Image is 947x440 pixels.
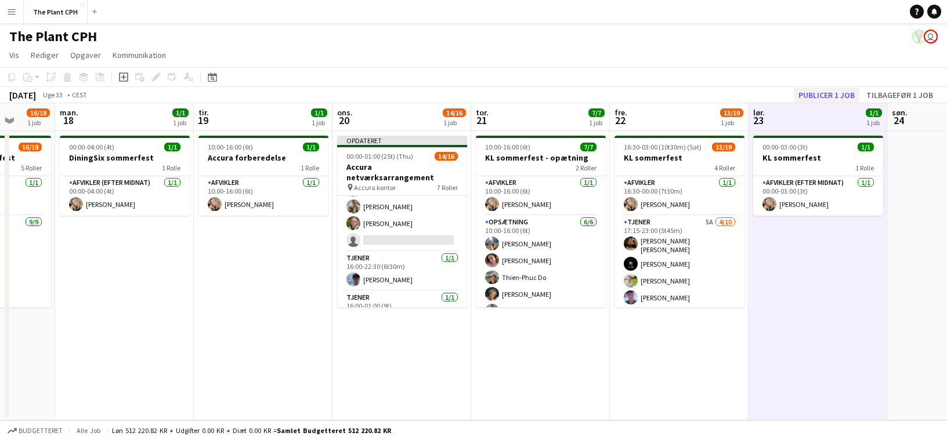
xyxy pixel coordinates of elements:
[753,176,883,216] app-card-role: Afvikler (efter midnat)1/100:00-03:00 (3t)[PERSON_NAME]
[27,108,50,117] span: 16/18
[576,163,597,172] span: 2 Roller
[311,108,327,117] span: 1/1
[588,108,605,117] span: 7/7
[198,152,328,163] h3: Accura forberedelse
[753,136,883,216] app-job-card: 00:00-03:00 (3t)1/1KL sommerfest1 RolleAfvikler (efter midnat)1/100:00-03:00 (3t)[PERSON_NAME]
[197,114,209,127] span: 19
[173,118,188,127] div: 1 job
[753,152,883,163] h3: KL sommerfest
[714,163,735,172] span: 4 Roller
[9,89,36,101] div: [DATE]
[476,216,606,339] app-card-role: Opsætning6/610:00-16:00 (6t)[PERSON_NAME][PERSON_NAME]Thien-Phuc Do[PERSON_NAME][PERSON_NAME]
[615,107,627,118] span: fre.
[580,143,597,151] span: 7/7
[301,163,319,172] span: 1 Rolle
[862,88,938,103] button: Tilbagefør 1 job
[443,118,465,127] div: 1 job
[613,114,627,127] span: 22
[172,108,189,117] span: 1/1
[198,176,328,216] app-card-role: Afvikler1/110:00-16:00 (6t)[PERSON_NAME]
[9,28,97,45] h1: The Plant CPH
[198,136,328,216] app-job-card: 10:00-16:00 (6t)1/1Accura forberedelse1 RolleAfvikler1/110:00-16:00 (6t)[PERSON_NAME]
[70,50,101,60] span: Opgaver
[712,143,735,151] span: 13/19
[19,427,63,435] span: Budgetteret
[751,114,765,127] span: 23
[60,136,190,216] app-job-card: 00:00-04:00 (4t)1/1DiningSix sommerfest1 RolleAfvikler (efter midnat)1/100:00-04:00 (4t)[PERSON_N...
[615,136,744,307] app-job-card: 16:30-03:00 (10t30m) (Sat)13/19KL sommerfest4 RollerAfvikler1/116:30-00:00 (7t30m)[PERSON_NAME]Tj...
[892,107,908,118] span: søn.
[60,152,190,163] h3: DiningSix sommerfest
[615,216,744,410] app-card-role: Tjener5A4/1017:15-23:00 (5t45m)[PERSON_NAME] [PERSON_NAME][GEOGRAPHIC_DATA][PERSON_NAME][PERSON_N...
[721,118,743,127] div: 1 job
[277,426,391,435] span: Samlet budgetteret 512 220.82 KR
[9,50,19,60] span: Vis
[858,143,874,151] span: 1/1
[615,152,744,163] h3: KL sommerfest
[890,114,908,127] span: 24
[38,90,67,99] span: Uge 33
[337,136,467,145] div: Opdateret
[5,48,24,63] a: Vis
[753,107,765,118] span: lør.
[337,252,467,291] app-card-role: Tjener1/116:00-22:30 (6t30m)[PERSON_NAME]
[476,152,606,163] h3: KL sommerfest - opætning
[66,48,106,63] a: Opgaver
[26,48,63,63] a: Rediger
[72,90,87,99] div: CEST
[21,163,42,172] span: 5 Roller
[474,114,489,127] span: 21
[762,143,808,151] span: 00:00-03:00 (3t)
[589,118,604,127] div: 1 job
[476,136,606,307] app-job-card: 10:00-16:00 (6t)7/7KL sommerfest - opætning2 RollerAfvikler1/110:00-16:00 (6t)[PERSON_NAME]Opsætn...
[624,143,702,151] span: 16:30-03:00 (10t30m) (Sat)
[720,108,743,117] span: 13/19
[337,162,467,252] app-card-role: Tjener1A3/415:30-01:00 (9t30m)[PERSON_NAME][PERSON_NAME][PERSON_NAME]
[60,176,190,216] app-card-role: Afvikler (efter midnat)1/100:00-04:00 (4t)[PERSON_NAME]
[346,152,413,161] span: 00:00-01:00 (25t) (Thu)
[476,107,489,118] span: tor.
[31,50,59,60] span: Rediger
[208,143,253,151] span: 10:00-16:00 (6t)
[58,114,78,127] span: 18
[337,162,467,183] h3: Accura netværksarrangement
[912,30,926,43] app-user-avatar: Nanna Rørhøj
[354,183,396,192] span: Accura kontor
[443,108,466,117] span: 14/16
[615,176,744,216] app-card-role: Afvikler1/116:30-00:00 (7t30m)[PERSON_NAME]
[437,183,458,192] span: 7 Roller
[476,176,606,216] app-card-role: Afvikler1/110:00-16:00 (6t)[PERSON_NAME]
[112,426,391,435] div: Løn 512 220.82 KR + Udgifter 0.00 KR + Diæt 0.00 KR =
[866,108,882,117] span: 1/1
[485,143,530,151] span: 10:00-16:00 (6t)
[27,118,49,127] div: 1 job
[24,1,88,23] button: The Plant CPH
[335,114,353,127] span: 20
[162,163,180,172] span: 1 Rolle
[855,163,874,172] span: 1 Rolle
[924,30,938,43] app-user-avatar: Magnus Pedersen
[337,107,353,118] span: ons.
[74,426,102,435] span: Alle job
[303,143,319,151] span: 1/1
[198,107,209,118] span: tir.
[312,118,327,127] div: 1 job
[6,424,64,437] button: Budgetteret
[435,152,458,161] span: 14/16
[19,143,42,151] span: 16/18
[164,143,180,151] span: 1/1
[60,107,78,118] span: man.
[69,143,114,151] span: 00:00-04:00 (4t)
[337,291,467,330] app-card-role: Tjener1/116:00-01:00 (9t)
[113,50,166,60] span: Kommunikation
[794,88,859,103] button: Publicer 1 job
[108,48,171,63] a: Kommunikation
[866,118,881,127] div: 1 job
[337,136,467,307] app-job-card: Opdateret00:00-01:00 (25t) (Thu)14/16Accura netværksarrangement Accura kontor7 Roller[PERSON_NAME...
